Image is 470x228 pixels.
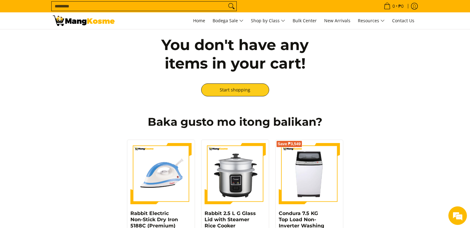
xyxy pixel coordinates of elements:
[248,12,288,29] a: Shop by Class
[293,18,317,23] span: Bulk Center
[392,18,414,23] span: Contact Us
[213,17,243,25] span: Bodega Sale
[201,83,269,96] a: Start shopping
[321,12,354,29] a: New Arrivals
[146,36,325,73] h2: You don't have any items in your cart!
[355,12,388,29] a: Resources
[389,12,417,29] a: Contact Us
[281,143,338,204] img: condura-7.5kg-topload-non-inverter-washing-machine-class-c-full-view-mang-kosme
[121,12,417,29] nav: Main Menu
[205,143,266,204] img: https://mangkosme.com/products/rabbit-2-5-l-g-glass-lid-with-steamer-rice-cooker-silver-class-a
[227,2,236,11] button: Search
[278,142,301,146] span: Save ₱3,549
[193,18,205,23] span: Home
[53,115,417,129] h2: Baka gusto mo itong balikan?
[251,17,285,25] span: Shop by Class
[392,4,396,8] span: 0
[382,3,405,10] span: •
[290,12,320,29] a: Bulk Center
[210,12,247,29] a: Bodega Sale
[358,17,385,25] span: Resources
[397,4,404,8] span: ₱0
[53,15,115,26] img: Your Shopping Cart | Mang Kosme
[190,12,208,29] a: Home
[130,143,192,204] img: https://mangkosme.com/products/rabbit-electric-non-stick-dry-iron-5188c-class-a
[324,18,350,23] span: New Arrivals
